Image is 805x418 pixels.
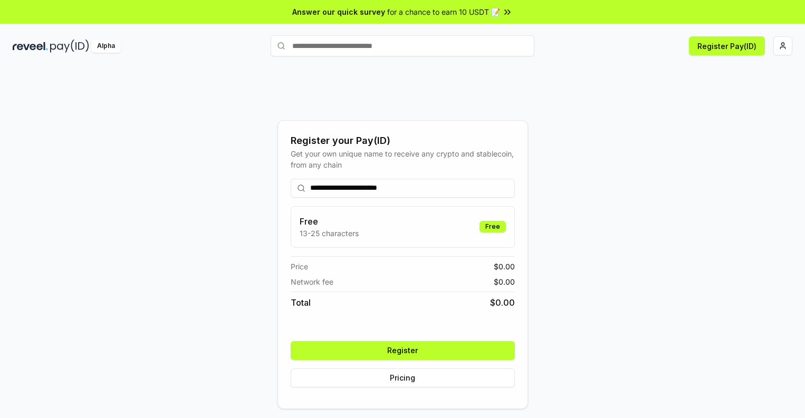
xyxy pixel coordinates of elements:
[291,276,333,287] span: Network fee
[300,215,359,228] h3: Free
[13,40,48,53] img: reveel_dark
[291,296,311,309] span: Total
[50,40,89,53] img: pay_id
[689,36,765,55] button: Register Pay(ID)
[494,261,515,272] span: $ 0.00
[291,148,515,170] div: Get your own unique name to receive any crypto and stablecoin, from any chain
[291,368,515,387] button: Pricing
[494,276,515,287] span: $ 0.00
[291,341,515,360] button: Register
[480,221,506,232] div: Free
[300,228,359,239] p: 13-25 characters
[291,261,308,272] span: Price
[291,133,515,148] div: Register your Pay(ID)
[490,296,515,309] span: $ 0.00
[387,6,500,17] span: for a chance to earn 10 USDT 📝
[292,6,385,17] span: Answer our quick survey
[91,40,121,53] div: Alpha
